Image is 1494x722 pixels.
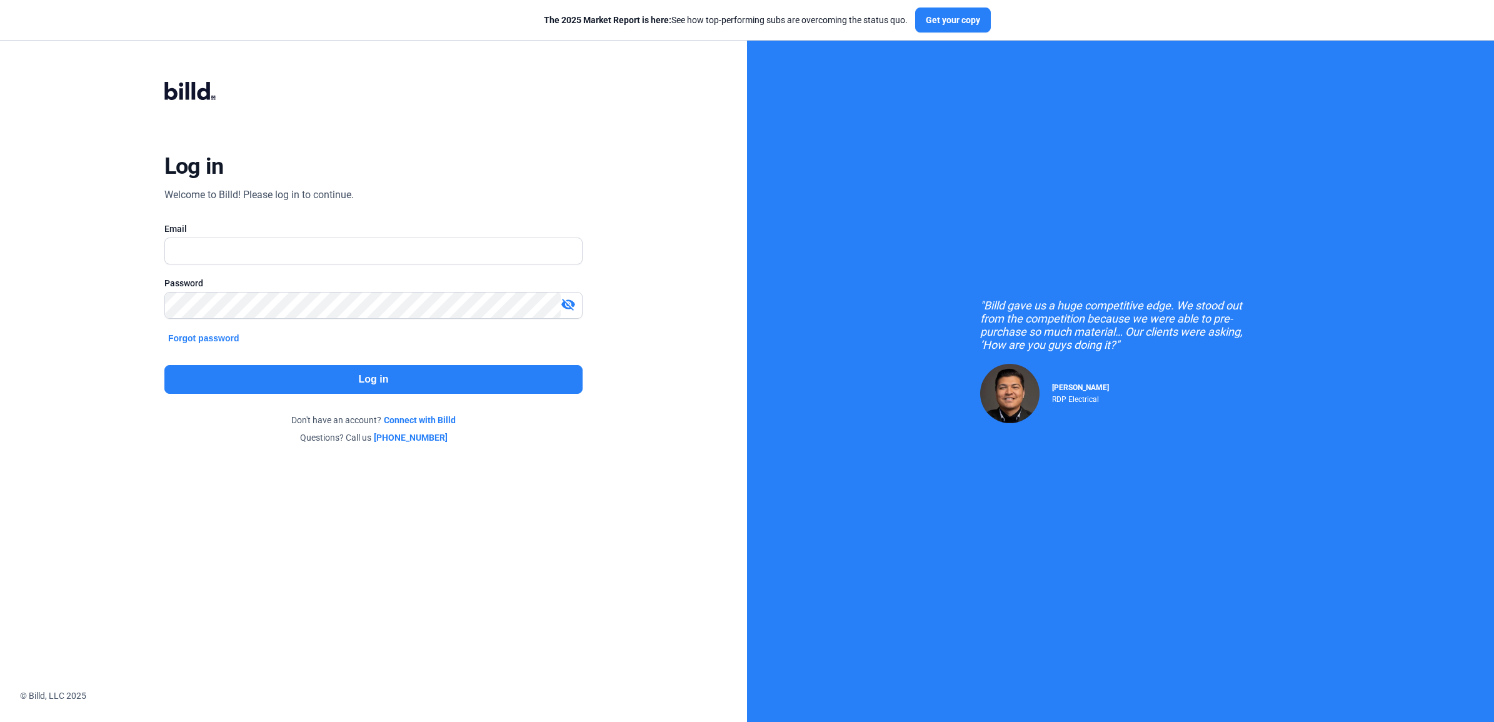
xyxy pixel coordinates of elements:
div: Log in [164,153,224,180]
div: Password [164,277,583,289]
div: Email [164,223,583,235]
a: Connect with Billd [384,414,456,426]
mat-icon: visibility_off [561,297,576,312]
div: Don't have an account? [164,414,583,426]
button: Get your copy [915,8,991,33]
div: See how top-performing subs are overcoming the status quo. [544,14,908,26]
div: Questions? Call us [164,431,583,444]
div: Welcome to Billd! Please log in to continue. [164,188,354,203]
img: Raul Pacheco [980,364,1040,423]
a: [PHONE_NUMBER] [374,431,448,444]
button: Log in [164,365,583,394]
div: RDP Electrical [1052,392,1109,404]
button: Forgot password [164,331,243,345]
span: [PERSON_NAME] [1052,383,1109,392]
span: The 2025 Market Report is here: [544,15,671,25]
div: "Billd gave us a huge competitive edge. We stood out from the competition because we were able to... [980,299,1261,351]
